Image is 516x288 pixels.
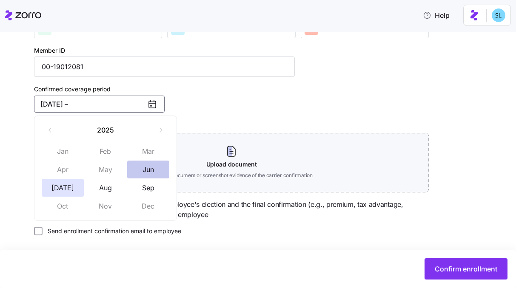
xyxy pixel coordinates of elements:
[42,197,84,215] button: Oct
[84,142,127,160] button: Feb
[48,199,429,220] span: If there are any changes between the employee's election and the final confirmation (e.g., premiu...
[34,46,65,55] label: Member ID
[43,227,181,235] label: Send enrollment confirmation email to employee
[34,96,165,113] button: [DATE] –
[423,10,450,20] span: Help
[425,258,507,280] button: Confirm enrollment
[34,56,295,77] input: Type Member ID
[127,161,170,178] button: Jun
[416,7,456,24] button: Help
[59,121,152,139] button: 2025
[34,85,111,94] label: Confirmed coverage period
[435,264,497,274] span: Confirm enrollment
[42,179,84,197] button: [DATE]
[84,179,127,197] button: Aug
[127,179,170,197] button: Sep
[127,142,170,160] button: Mar
[84,161,127,178] button: May
[42,142,84,160] button: Jan
[84,197,127,215] button: Nov
[127,197,170,215] button: Dec
[492,8,505,22] img: 7c620d928e46699fcfb78cede4daf1d1
[42,161,84,178] button: Apr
